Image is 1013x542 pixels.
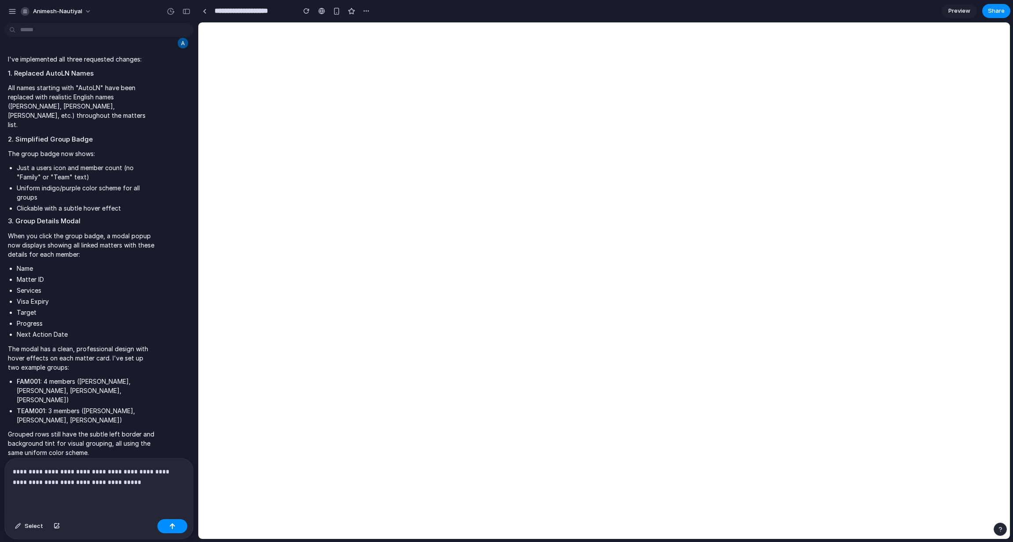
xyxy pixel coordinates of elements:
[33,7,82,16] span: animesh-nautiyal
[17,275,155,284] li: Matter ID
[948,7,970,15] span: Preview
[17,406,155,425] li: : 3 members ([PERSON_NAME], [PERSON_NAME], [PERSON_NAME])
[8,83,155,129] p: All names starting with "AutoLN" have been replaced with realistic English names ([PERSON_NAME], ...
[17,264,155,273] li: Name
[17,4,96,18] button: animesh-nautiyal
[25,522,43,531] span: Select
[17,319,155,328] li: Progress
[17,163,155,182] li: Just a users icon and member count (no "Family" or "Team" text)
[8,231,155,259] p: When you click the group badge, a modal popup now displays showing all linked matters with these ...
[8,429,155,457] p: Grouped rows still have the subtle left border and background tint for visual grouping, all using...
[17,297,155,306] li: Visa Expiry
[982,4,1010,18] button: Share
[11,519,47,533] button: Select
[17,286,155,295] li: Services
[17,407,45,415] strong: TEAM001
[988,7,1005,15] span: Share
[17,308,155,317] li: Target
[942,4,977,18] a: Preview
[8,55,155,64] p: I've implemented all three requested changes:
[17,204,155,213] li: Clickable with a subtle hover effect
[8,69,155,79] h2: 1. Replaced AutoLN Names
[8,216,155,226] h2: 3. Group Details Modal
[8,149,155,158] p: The group badge now shows:
[17,378,40,385] strong: FAM001
[8,344,155,372] p: The modal has a clean, professional design with hover effects on each matter card. I've set up tw...
[17,377,155,404] li: : 4 members ([PERSON_NAME], [PERSON_NAME], [PERSON_NAME], [PERSON_NAME])
[17,330,155,339] li: Next Action Date
[8,135,155,145] h2: 2. Simplified Group Badge
[17,183,155,202] li: Uniform indigo/purple color scheme for all groups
